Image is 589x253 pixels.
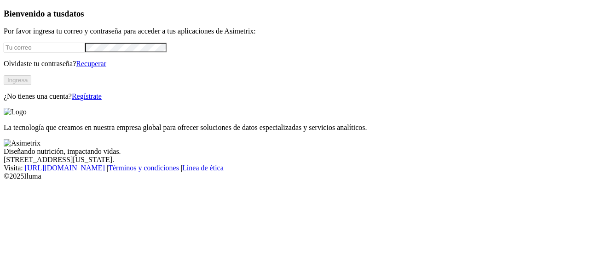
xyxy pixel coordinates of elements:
[25,164,105,172] a: [URL][DOMAIN_NAME]
[4,60,585,68] p: Olvidaste tu contraseña?
[4,108,27,116] img: Logo
[4,139,40,147] img: Asimetrix
[4,92,585,101] p: ¿No tienes una cuenta?
[64,9,84,18] span: datos
[4,9,585,19] h3: Bienvenido a tus
[4,124,585,132] p: La tecnología que creamos en nuestra empresa global para ofrecer soluciones de datos especializad...
[4,172,585,180] div: © 2025 Iluma
[4,43,85,52] input: Tu correo
[4,27,585,35] p: Por favor ingresa tu correo y contraseña para acceder a tus aplicaciones de Asimetrix:
[4,156,585,164] div: [STREET_ADDRESS][US_STATE].
[4,147,585,156] div: Diseñando nutrición, impactando vidas.
[4,164,585,172] div: Visita : | |
[72,92,102,100] a: Regístrate
[76,60,106,67] a: Recuperar
[4,75,31,85] button: Ingresa
[108,164,179,172] a: Términos y condiciones
[182,164,224,172] a: Línea de ética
